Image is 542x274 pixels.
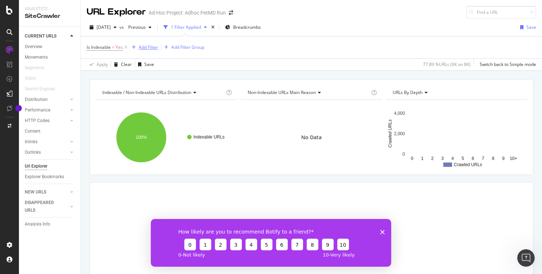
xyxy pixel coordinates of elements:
button: 1 Filter Applied [161,21,210,33]
iframe: Survey from Botify [151,219,391,267]
div: arrow-right-arrow-left [229,10,233,15]
div: Segments [25,64,44,72]
div: Search Engines [25,85,55,93]
div: 77.89 % URLs ( 6K on 8K ) [423,61,471,67]
div: Analytics [25,6,75,12]
a: Distribution [25,96,68,103]
a: DISAPPEARED URLS [25,199,68,214]
a: Overview [25,43,75,51]
span: Is Indexable [87,44,111,50]
div: URL Explorer [87,6,146,18]
text: 10+ [510,156,517,161]
a: HTTP Codes [25,117,68,125]
span: Previous [125,24,146,30]
iframe: Intercom live chat [517,249,535,267]
div: Url Explorer [25,163,47,170]
text: 3 [441,156,444,161]
div: Ad-Hoc Project: Adhoc PetMD Run [149,9,226,16]
div: Overview [25,43,42,51]
text: 2,000 [394,131,405,136]
text: 7 [482,156,484,161]
div: Content [25,128,40,135]
a: Visits [25,75,43,82]
div: Performance [25,106,50,114]
div: Visits [25,75,36,82]
div: Clear [121,61,132,67]
a: NEW URLS [25,188,68,196]
div: CURRENT URLS [25,32,56,40]
div: NEW URLS [25,188,46,196]
text: 8 [492,156,495,161]
div: Explorer Bookmarks [25,173,64,181]
button: Add Filter [129,43,158,52]
span: Indexable / Non-Indexable URLs distribution [102,89,191,95]
span: Non-Indexable URLs Main Reason [248,89,316,95]
text: Crawled URLs [454,162,482,167]
a: CURRENT URLS [25,32,68,40]
text: 0 [411,156,413,161]
span: URLs by Depth [393,89,423,95]
div: HTTP Codes [25,117,50,125]
div: Inlinks [25,138,38,146]
button: Clear [111,59,132,70]
text: 2 [431,156,434,161]
div: Analysis Info [25,220,50,228]
text: 4 [452,156,454,161]
button: Apply [87,59,108,70]
div: times [210,24,216,31]
div: DISAPPEARED URLS [25,199,62,214]
button: Add Filter Group [161,43,204,52]
span: = [112,44,114,50]
button: [DATE] [87,21,119,33]
span: vs [119,24,125,30]
h4: Indexable / Non-Indexable URLs Distribution [101,87,225,98]
div: Outlinks [25,149,41,156]
span: Yes [115,42,123,52]
text: Indexable URLs [193,134,224,140]
svg: A chart. [386,106,526,169]
text: 5 [462,156,464,161]
svg: A chart. [95,106,235,169]
a: Inlinks [25,138,68,146]
a: Explorer Bookmarks [25,173,75,181]
span: No Data [301,134,322,141]
button: Previous [125,21,154,33]
h4: Non-Indexable URLs Main Reason [246,87,370,98]
div: Movements [25,54,48,61]
a: Movements [25,54,75,61]
button: Breadcrumbs [222,21,264,33]
text: 1 [421,156,424,161]
button: Save [517,21,536,33]
a: Analysis Info [25,220,75,228]
div: 1 Filter Applied [171,24,201,30]
span: 2025 Sep. 10th [97,24,111,30]
text: 6 [472,156,474,161]
a: Content [25,128,75,135]
input: Find a URL [466,6,536,19]
text: 9 [502,156,505,161]
a: Performance [25,106,68,114]
div: Add Filter [139,44,158,50]
div: Switch back to Simple mode [480,61,536,67]
a: Search Engines [25,85,62,93]
text: 0 [402,152,405,157]
div: Apply [97,61,108,67]
a: Segments [25,64,52,72]
text: 4,000 [394,111,405,116]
